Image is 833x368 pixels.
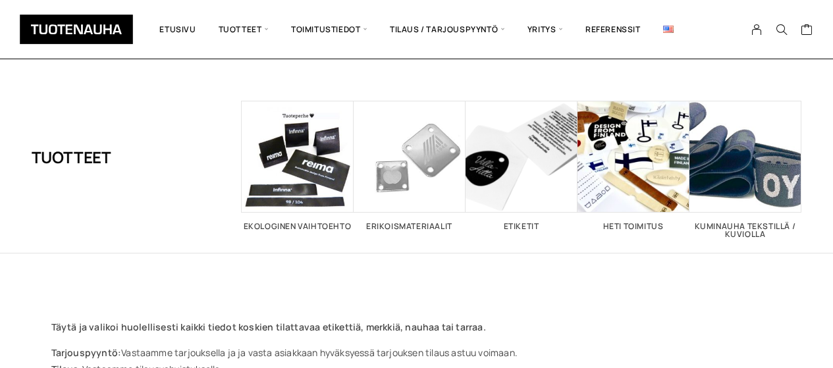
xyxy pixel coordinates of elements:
[242,101,354,230] a: Visit product category Ekologinen vaihtoehto
[466,223,578,230] h2: Etiketit
[744,24,770,36] a: My Account
[51,346,122,359] strong: Tarjouspyyntö:
[32,101,111,213] h1: Tuotteet
[466,101,578,230] a: Visit product category Etiketit
[578,101,689,230] a: Visit product category Heti toimitus
[242,223,354,230] h2: Ekologinen vaihtoehto
[148,10,207,49] a: Etusivu
[516,10,574,49] span: Yritys
[663,26,674,33] img: English
[280,10,379,49] span: Toimitustiedot
[354,101,466,230] a: Visit product category Erikoismateriaalit
[801,23,813,39] a: Cart
[769,24,794,36] button: Search
[20,14,133,44] img: Tuotenauha Oy
[574,10,652,49] a: Referenssit
[689,101,801,238] a: Visit product category Kuminauha tekstillä / kuviolla
[354,223,466,230] h2: Erikoismateriaalit
[689,223,801,238] h2: Kuminauha tekstillä / kuviolla
[207,10,280,49] span: Tuotteet
[51,321,486,333] strong: Täytä ja valikoi huolellisesti kaikki tiedot koskien tilattavaa etikettiä, merkkiä, nauhaa tai ta...
[578,223,689,230] h2: Heti toimitus
[379,10,516,49] span: Tilaus / Tarjouspyyntö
